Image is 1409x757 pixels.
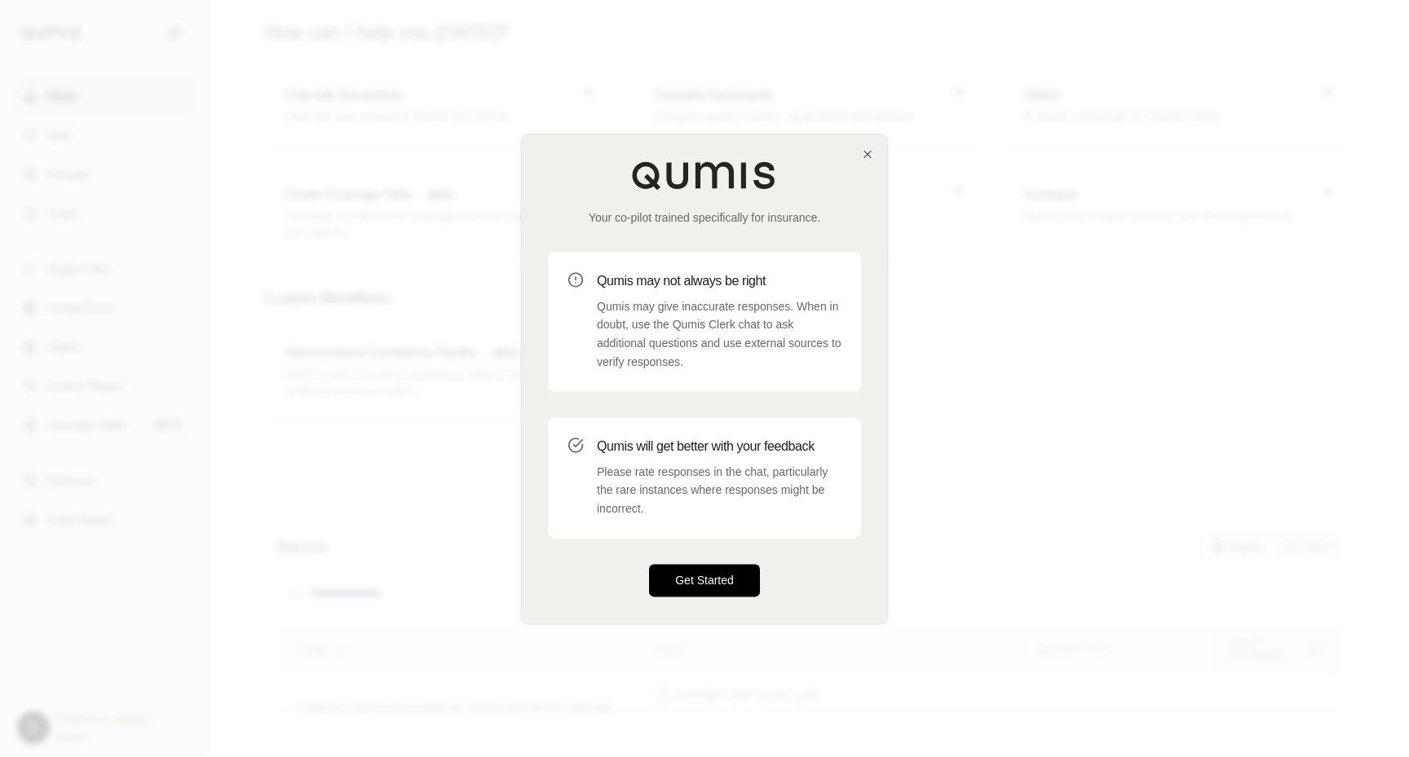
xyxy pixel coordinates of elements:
[597,297,841,372] p: Qumis may give inaccurate responses. When in doubt, use the Qumis Clerk chat to ask additional qu...
[597,437,841,456] h3: Qumis will get better with your feedback
[597,271,841,291] h3: Qumis may not always be right
[548,209,861,226] p: Your co-pilot trained specifically for insurance.
[631,161,778,190] img: Qumis Logo
[649,564,760,596] button: Get Started
[597,463,841,518] p: Please rate responses in the chat, particularly the rare instances where responses might be incor...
